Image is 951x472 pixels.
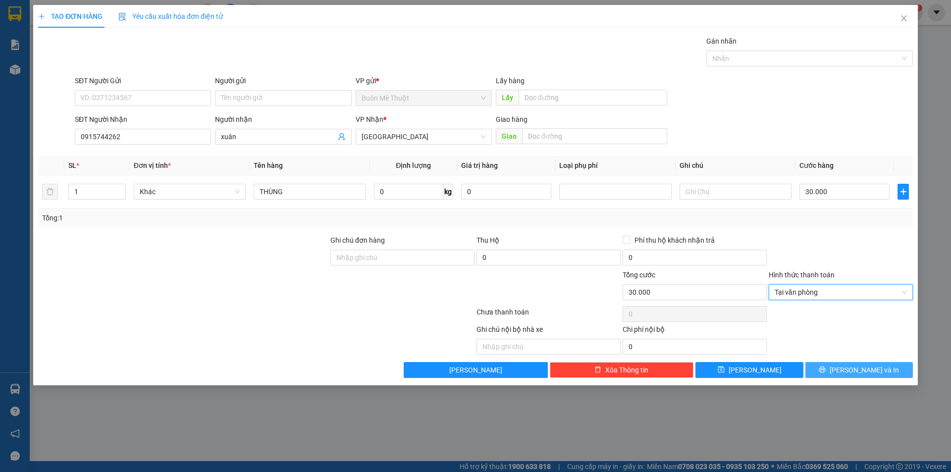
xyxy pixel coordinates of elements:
[42,184,58,200] button: delete
[805,362,913,378] button: printer[PERSON_NAME] và In
[769,271,835,279] label: Hình thức thanh toán
[476,236,499,244] span: Thu Hộ
[623,271,655,279] span: Tổng cước
[338,133,346,141] span: user-add
[898,188,908,196] span: plus
[729,365,782,375] span: [PERSON_NAME]
[396,161,431,169] span: Định lượng
[449,365,502,375] span: [PERSON_NAME]
[116,8,140,19] span: Nhận:
[443,184,453,200] span: kg
[356,75,492,86] div: VP gửi
[830,365,899,375] span: [PERSON_NAME] và In
[605,365,648,375] span: Xóa Thông tin
[522,128,667,144] input: Dọc đường
[496,128,522,144] span: Giao
[75,114,211,125] div: SĐT Người Nhận
[631,235,719,246] span: Phí thu hộ khách nhận trả
[68,161,76,169] span: SL
[496,115,528,123] span: Giao hàng
[116,43,229,56] div: 0987624565
[362,129,486,144] span: Sài Gòn
[890,5,918,33] button: Close
[330,236,385,244] label: Ghi chú đơn hàng
[898,184,908,200] button: plus
[496,90,519,105] span: Lấy
[362,91,486,105] span: Buôn Mê Thuột
[38,13,45,20] span: plus
[254,184,366,200] input: VD: Bàn, Ghế
[695,362,803,378] button: save[PERSON_NAME]
[134,161,171,169] span: Đơn vị tính
[461,184,551,200] input: 0
[38,12,103,20] span: TẠO ĐƠN HÀNG
[8,9,24,20] span: Gửi:
[476,339,621,355] input: Nhập ghi chú
[680,184,792,200] input: Ghi Chú
[775,285,907,300] span: Tại văn phòng
[404,362,548,378] button: [PERSON_NAME]
[706,37,737,45] label: Gán nhãn
[215,75,351,86] div: Người gửi
[330,250,475,265] input: Ghi chú đơn hàng
[215,114,351,125] div: Người nhận
[118,12,223,20] span: Yêu cầu xuất hóa đơn điện tử
[900,14,908,22] span: close
[799,161,834,169] span: Cước hàng
[140,184,240,199] span: Khác
[718,366,725,374] span: save
[676,156,795,175] th: Ghi chú
[555,156,675,175] th: Loại phụ phí
[461,161,498,169] span: Giá trị hàng
[356,115,383,123] span: VP Nhận
[118,13,126,21] img: icon
[42,212,367,223] div: Tổng: 1
[550,362,694,378] button: deleteXóa Thông tin
[116,67,229,85] span: [PERSON_NAME]
[476,324,621,339] div: Ghi chú nội bộ nhà xe
[116,8,229,43] div: [GEOGRAPHIC_DATA] (Hàng)
[8,8,109,20] div: Buôn Mê Thuột
[519,90,667,105] input: Dọc đường
[475,307,622,324] div: Chưa thanh toán
[594,366,601,374] span: delete
[819,366,826,374] span: printer
[254,161,283,169] span: Tên hàng
[75,75,211,86] div: SĐT Người Gửi
[496,77,525,85] span: Lấy hàng
[623,324,767,339] div: Chi phí nội bộ
[116,56,130,67] span: DĐ:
